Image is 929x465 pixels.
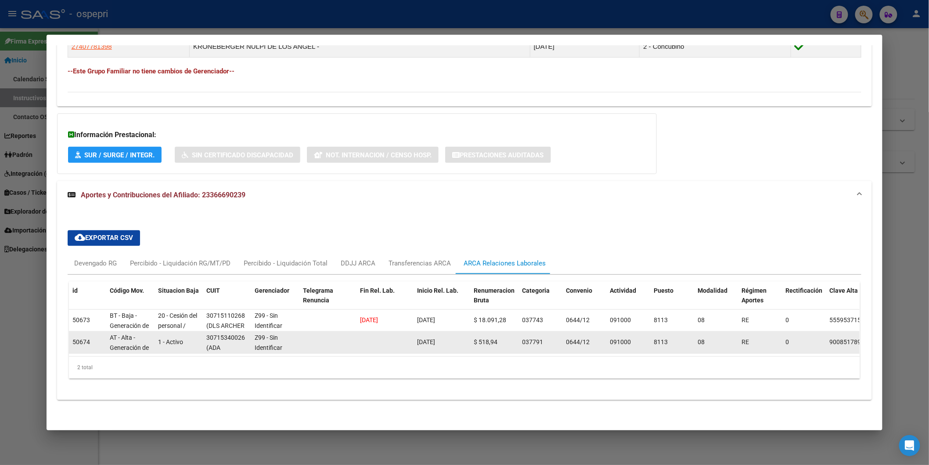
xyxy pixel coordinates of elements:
datatable-header-cell: Puesto [651,282,695,320]
span: 08 [698,317,705,324]
span: 8113 [654,339,668,346]
span: Régimen Aportes [742,287,767,305]
span: Not. Internacion / Censo Hosp. [326,151,432,159]
datatable-header-cell: Rectificación [782,282,826,320]
div: DDJJ ARCA [341,259,375,269]
span: 0644/12 [566,317,590,324]
span: Aportes y Contribuciones del Afiliado: 23366690239 [81,191,245,199]
span: 037791 [522,339,544,346]
span: RE [742,317,749,324]
datatable-header-cell: Fin Rel. Lab. [356,282,414,320]
td: KRONEBERGER NULPI DE LOS ANGEL - [190,36,530,57]
span: 0644/12 [566,339,590,346]
span: Exportar CSV [75,234,133,242]
div: Percibido - Liquidación RG/MT/PD [130,259,230,269]
span: Renumeracion Bruta [474,287,515,305]
td: 2 - Concubino [640,36,791,57]
span: 20 - Cesión del personal / ART.229 - LCT [158,312,197,340]
span: Actividad [610,287,637,294]
span: Modalidad [698,287,728,294]
datatable-header-cell: Régimen Aportes [738,282,782,320]
span: Puesto [654,287,674,294]
span: Z99 - Sin Identificar [255,312,282,330]
div: 30715340026 [206,333,245,343]
datatable-header-cell: id [69,282,106,320]
span: Fin Rel. Lab. [360,287,395,294]
datatable-header-cell: Categoria [519,282,563,320]
datatable-header-cell: Convenio [563,282,607,320]
span: Gerenciador [255,287,289,294]
datatable-header-cell: Gerenciador [251,282,299,320]
datatable-header-cell: Situacion Baja [155,282,203,320]
span: 08 [698,339,705,346]
span: Clave Alta [830,287,858,294]
button: Sin Certificado Discapacidad [175,147,300,163]
td: [DATE] [530,36,640,57]
span: Rectificación [786,287,823,294]
span: 90085178962302267559 [830,339,900,346]
span: $ 518,94 [474,339,498,346]
span: $ 18.091,28 [474,317,507,324]
span: Z99 - Sin Identificar [255,334,282,352]
span: Situacion Baja [158,287,199,294]
button: Prestaciones Auditadas [445,147,551,163]
datatable-header-cell: CUIT [203,282,251,320]
span: [DATE] [417,339,435,346]
span: 27407781398 [72,43,112,50]
mat-icon: cloud_download [75,232,85,243]
span: 8113 [654,317,668,324]
datatable-header-cell: Código Mov. [106,282,155,320]
span: Sin Certificado Discapacidad [192,151,293,159]
span: 50674 [72,339,90,346]
datatable-header-cell: Renumeracion Bruta [471,282,519,320]
mat-expansion-panel-header: Aportes y Contribuciones del Afiliado: 23366690239 [57,181,872,209]
span: Telegrama Renuncia [303,287,333,305]
div: 2 total [69,357,860,379]
datatable-header-cell: Inicio Rel. Lab. [414,282,471,320]
span: AT - Alta - Generación de clave [110,334,149,362]
h3: Información Prestacional: [68,130,646,140]
span: 0 [786,317,789,324]
span: CUIT [206,287,220,294]
span: 091000 [610,339,631,346]
span: id [72,287,78,294]
span: 1 - Activo [158,339,183,346]
span: 091000 [610,317,631,324]
span: 55595371544281505892 [830,317,900,324]
div: 30715110268 [206,311,245,321]
button: SUR / SURGE / INTEGR. [68,147,162,163]
span: Convenio [566,287,593,294]
span: [DATE] [417,317,435,324]
span: (ADA ARGENTINA S.R.L) [206,345,240,372]
span: 50673 [72,317,90,324]
div: ARCA Relaciones Laborales [464,259,546,269]
div: Open Intercom Messenger [899,435,920,456]
span: BT - Baja - Generación de Clave [110,312,149,340]
span: (DLS ARCHER LTD S.A.) [206,323,245,340]
span: Código Mov. [110,287,144,294]
span: Categoria [522,287,550,294]
button: Exportar CSV [68,230,140,246]
div: Percibido - Liquidación Total [244,259,328,269]
span: 037743 [522,317,544,324]
span: 0 [786,339,789,346]
div: Transferencias ARCA [389,259,451,269]
h4: --Este Grupo Familiar no tiene cambios de Gerenciador-- [68,66,861,76]
span: [DATE] [360,317,378,324]
div: Devengado RG [74,259,117,269]
button: Not. Internacion / Censo Hosp. [307,147,439,163]
span: RE [742,339,749,346]
span: Inicio Rel. Lab. [417,287,458,294]
datatable-header-cell: Clave Alta [826,282,914,320]
datatable-header-cell: Modalidad [695,282,738,320]
span: SUR / SURGE / INTEGR. [84,151,155,159]
datatable-header-cell: Actividad [607,282,651,320]
datatable-header-cell: Telegrama Renuncia [299,282,356,320]
span: Prestaciones Auditadas [460,151,544,159]
div: Aportes y Contribuciones del Afiliado: 23366690239 [57,209,872,400]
